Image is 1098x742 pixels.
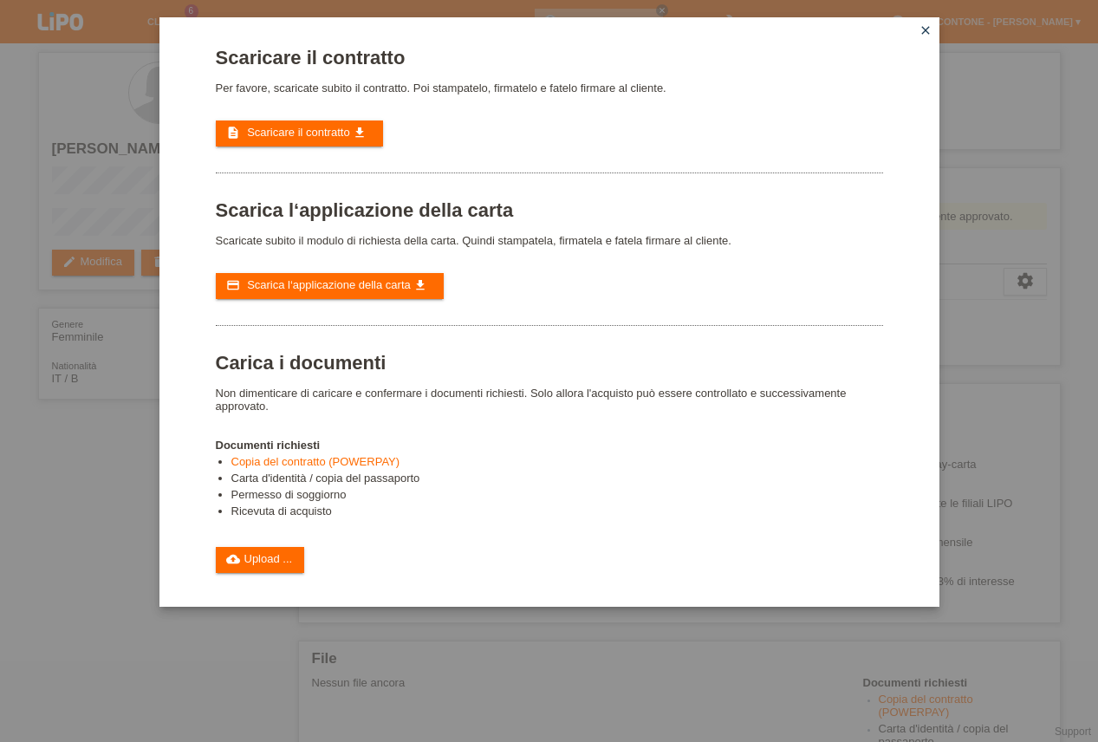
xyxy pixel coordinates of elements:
i: get_app [353,126,367,140]
h1: Scarica l‘applicazione della carta [216,199,883,221]
p: Scaricate subito il modulo di richiesta della carta. Quindi stampatela, firmatela e fatela firmar... [216,234,883,247]
li: Carta d'identità / copia del passaporto [231,472,883,488]
i: description [226,126,240,140]
a: Copia del contratto (POWERPAY) [231,455,400,468]
li: Permesso di soggiorno [231,488,883,504]
i: credit_card [226,278,240,292]
a: close [914,22,937,42]
span: Scaricare il contratto [247,126,350,139]
i: close [919,23,932,37]
h4: Documenti richiesti [216,439,883,452]
span: Scarica l‘applicazione della carta [247,278,411,291]
i: get_app [413,278,427,292]
h1: Scaricare il contratto [216,47,883,68]
h1: Carica i documenti [216,352,883,374]
a: credit_card Scarica l‘applicazione della carta get_app [216,273,445,299]
li: Ricevuta di acquisto [231,504,883,521]
a: cloud_uploadUpload ... [216,547,305,573]
p: Per favore, scaricate subito il contratto. Poi stampatelo, firmatelo e fatelo firmare al cliente. [216,81,883,94]
a: description Scaricare il contratto get_app [216,120,384,146]
i: cloud_upload [226,552,240,566]
p: Non dimenticare di caricare e confermare i documenti richiesti. Solo allora l'acquisto può essere... [216,387,883,413]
